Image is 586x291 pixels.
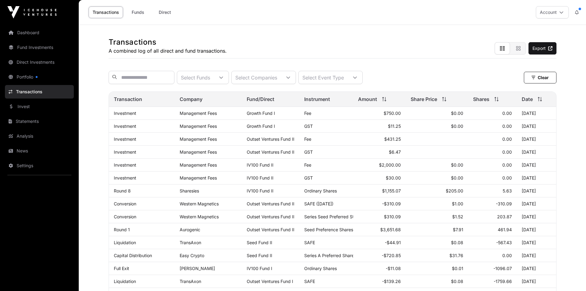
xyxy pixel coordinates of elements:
[304,253,354,258] span: Series A Preferred Share
[304,162,311,168] span: Fee
[247,279,293,284] a: Outset Ventures Fund I
[497,214,512,219] span: 203.87
[451,240,463,245] span: $0.08
[353,249,405,262] td: -$720.85
[517,236,556,249] td: [DATE]
[114,136,136,142] a: Investment
[180,266,215,271] a: [PERSON_NAME]
[496,201,512,206] span: -310.09
[5,41,74,54] a: Fund Investments
[247,95,274,103] span: Fund/Direct
[114,95,142,103] span: Transaction
[451,162,463,168] span: $0.00
[304,214,361,219] span: Series Seed Preferred Stock
[524,72,556,83] button: Clear
[180,279,201,284] a: TransAxon
[109,47,227,55] p: A combined log of all direct and fund transactions.
[502,253,512,258] span: 0.00
[494,279,512,284] span: -1759.66
[517,120,556,133] td: [DATE]
[114,266,129,271] a: Full Exit
[502,136,512,142] span: 0.00
[555,261,586,291] iframe: Chat Widget
[7,6,57,18] img: Icehouse Ventures Logo
[493,266,512,271] span: -1096.07
[5,55,74,69] a: Direct Investments
[451,111,463,116] span: $0.00
[180,162,237,168] p: Management Fees
[353,262,405,275] td: -$11.08
[517,146,556,159] td: [DATE]
[5,159,74,172] a: Settings
[451,123,463,129] span: $0.00
[299,71,348,84] div: Select Event Type
[247,162,273,168] a: IV100 Fund II
[247,240,272,245] a: Seed Fund II
[502,111,512,116] span: 0.00
[517,275,556,288] td: [DATE]
[528,42,556,55] a: Export
[247,253,272,258] a: Seed Fund II
[247,214,294,219] a: Outset Ventures Fund II
[180,149,237,155] p: Management Fees
[411,95,437,103] span: Share Price
[304,266,337,271] span: Ordinary Shares
[247,201,294,206] a: Outset Ventures Fund II
[114,279,136,284] a: Liquidation
[180,188,199,193] a: Sharesies
[247,111,275,116] a: Growth Fund I
[5,85,74,99] a: Transactions
[304,136,311,142] span: Fee
[353,184,405,197] td: $1,155.07
[180,240,201,245] a: TransAxon
[180,111,237,116] p: Management Fees
[517,133,556,146] td: [DATE]
[180,253,204,258] a: Easy Crypto
[114,240,136,245] a: Liquidation
[5,115,74,128] a: Statements
[517,249,556,262] td: [DATE]
[517,223,556,236] td: [DATE]
[304,111,311,116] span: Fee
[180,201,219,206] a: Western Magnetics
[522,95,533,103] span: Date
[5,70,74,84] a: Portfolio
[517,172,556,184] td: [DATE]
[126,6,150,18] a: Funds
[114,227,130,232] a: Round 1
[452,201,463,206] span: $1.00
[517,159,556,172] td: [DATE]
[114,111,136,116] a: Investment
[517,262,556,275] td: [DATE]
[353,159,405,172] td: $2,000.00
[247,136,294,142] a: Outset Ventures Fund II
[180,136,237,142] p: Management Fees
[358,95,377,103] span: Amount
[304,188,337,193] span: Ordinary Shares
[451,175,463,180] span: $0.00
[5,129,74,143] a: Analysis
[496,240,512,245] span: -567.43
[304,240,315,245] span: SAFE
[247,266,272,271] a: IV100 Fund I
[353,172,405,184] td: $30.00
[517,184,556,197] td: [DATE]
[517,107,556,120] td: [DATE]
[473,95,489,103] span: Shares
[180,95,202,103] span: Company
[503,188,512,193] span: 5.63
[536,6,569,18] button: Account
[109,37,227,47] h1: Transactions
[498,227,512,232] span: 461.94
[452,266,463,271] span: $0.01
[502,149,512,155] span: 0.00
[353,146,405,159] td: $6.47
[247,227,294,232] a: Outset Ventures Fund II
[453,227,463,232] span: $7.91
[449,253,463,258] span: $31.76
[5,26,74,39] a: Dashboard
[247,149,294,155] a: Outset Ventures Fund II
[5,100,74,113] a: Invest
[304,123,313,129] span: GST
[114,214,136,219] a: Conversion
